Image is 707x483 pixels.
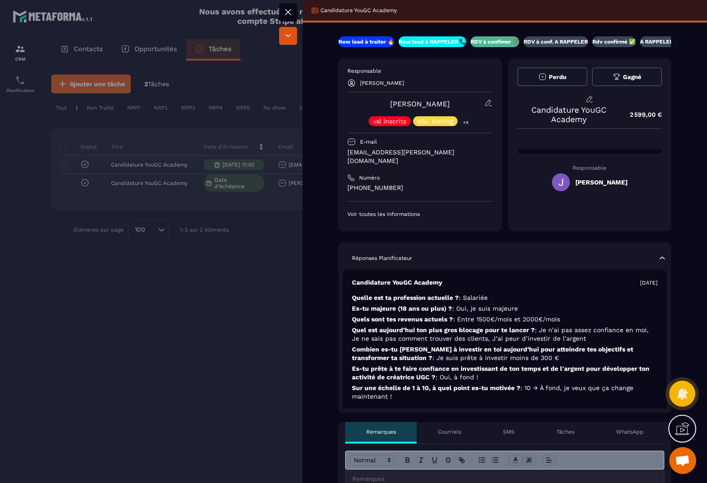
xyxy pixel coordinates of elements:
[436,373,478,381] span: : Oui, à fond !
[352,315,658,324] p: Quels sont tes revenus actuels ?
[623,74,641,80] span: Gagné
[517,105,621,124] p: Candidature YouGC Academy
[352,364,658,382] p: Es-tu prête à te faire confiance en investissant de ton temps et de l'argent pour développer ton ...
[352,326,658,343] p: Quel est aujourd’hui ton plus gros blocage pour te lancer ?
[390,100,450,108] a: [PERSON_NAME]
[460,118,471,127] p: +4
[352,384,658,401] p: Sur une échelle de 1 à 10, à quel point es-tu motivée ?
[347,67,493,75] p: Responsable
[418,118,453,124] p: VSL Mailing
[592,38,636,45] p: Rdv confirmé ✅
[338,38,394,45] p: New lead à traiter 🔥
[432,354,559,361] span: : Je suis prête à investir moins de 300 €
[347,211,493,218] p: Voir toutes les informations
[459,294,488,301] span: : Salariée
[352,255,412,262] p: Réponses Planificateur
[517,67,587,86] button: Perdu
[616,428,644,435] p: WhatsApp
[517,165,663,171] p: Responsable
[360,80,404,86] p: [PERSON_NAME]
[575,179,627,186] h5: [PERSON_NAME]
[360,138,377,145] p: E-mail
[438,428,461,435] p: Courriels
[592,67,662,86] button: Gagné
[556,428,574,435] p: Tâches
[503,428,515,435] p: SMS
[352,278,442,287] p: Candidature YouGC Academy
[352,304,658,313] p: Es-tu majeure (18 ans ou plus) ?
[621,106,662,123] p: 2 599,00 €
[452,305,518,312] span: : Oui, je suis majeure
[320,7,397,14] p: Candidature YouGC Academy
[352,345,658,362] p: Combien es-tu [PERSON_NAME] à investir en toi aujourd’hui pour atteindre tes objectifs et transfo...
[399,38,466,45] p: New lead à RAPPELER 📞
[453,316,560,323] span: : Entre 1500€/mois et 2000€/mois
[373,118,406,124] p: vsl inscrits
[347,148,493,165] p: [EMAIL_ADDRESS][PERSON_NAME][DOMAIN_NAME]
[347,184,493,192] p: [PHONE_NUMBER]
[669,447,696,474] div: Ouvrir le chat
[352,294,658,302] p: Quelle est ta profession actuelle ?
[471,38,519,45] p: RDV à confimer ❓
[366,428,396,435] p: Remarques
[640,279,658,286] p: [DATE]
[359,174,380,181] p: Numéro
[524,38,588,45] p: RDV à conf. A RAPPELER
[549,74,566,80] span: Perdu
